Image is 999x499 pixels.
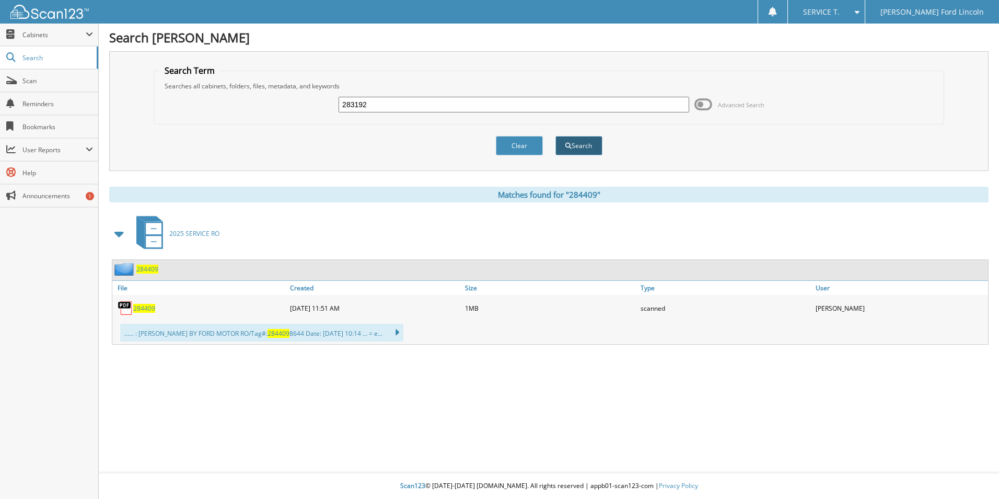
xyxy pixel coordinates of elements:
span: Scan123 [400,481,425,490]
legend: Search Term [159,65,220,76]
span: Advanced Search [718,101,764,109]
span: Reminders [22,99,93,108]
span: SERVICE T. [803,9,840,15]
img: folder2.png [114,263,136,276]
a: Size [462,281,637,295]
span: Announcements [22,191,93,200]
h1: Search [PERSON_NAME] [109,29,989,46]
span: Search [22,53,91,62]
button: Search [555,136,602,155]
span: Bookmarks [22,122,93,131]
span: Scan [22,76,93,85]
span: 2025 SERVICE RO [169,229,219,238]
a: Privacy Policy [659,481,698,490]
img: PDF.png [118,300,133,316]
div: [DATE] 11:51 AM [287,298,462,319]
div: 1MB [462,298,637,319]
div: [PERSON_NAME] [813,298,988,319]
span: Cabinets [22,30,86,39]
a: Type [638,281,813,295]
span: 284409 [268,329,289,338]
div: Matches found for "284409" [109,187,989,202]
a: Created [287,281,462,295]
a: User [813,281,988,295]
span: Help [22,168,93,177]
a: 2025 SERVICE RO [130,213,219,254]
div: 1 [86,192,94,200]
span: [PERSON_NAME] Ford Lincoln [880,9,984,15]
div: Searches all cabinets, folders, files, metadata, and keywords [159,82,938,90]
img: scan123-logo-white.svg [10,5,89,19]
div: scanned [638,298,813,319]
a: File [112,281,287,295]
a: 284409 [136,265,158,274]
div: © [DATE]-[DATE] [DOMAIN_NAME]. All rights reserved | appb01-scan123-com | [99,473,999,499]
span: User Reports [22,145,86,154]
button: Clear [496,136,543,155]
a: 284409 [133,304,155,313]
div: ...... : [PERSON_NAME] BY FORD MOTOR RO/Tag#: 8644 Date: [DATE] 10:14 ... = e... [120,324,403,342]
